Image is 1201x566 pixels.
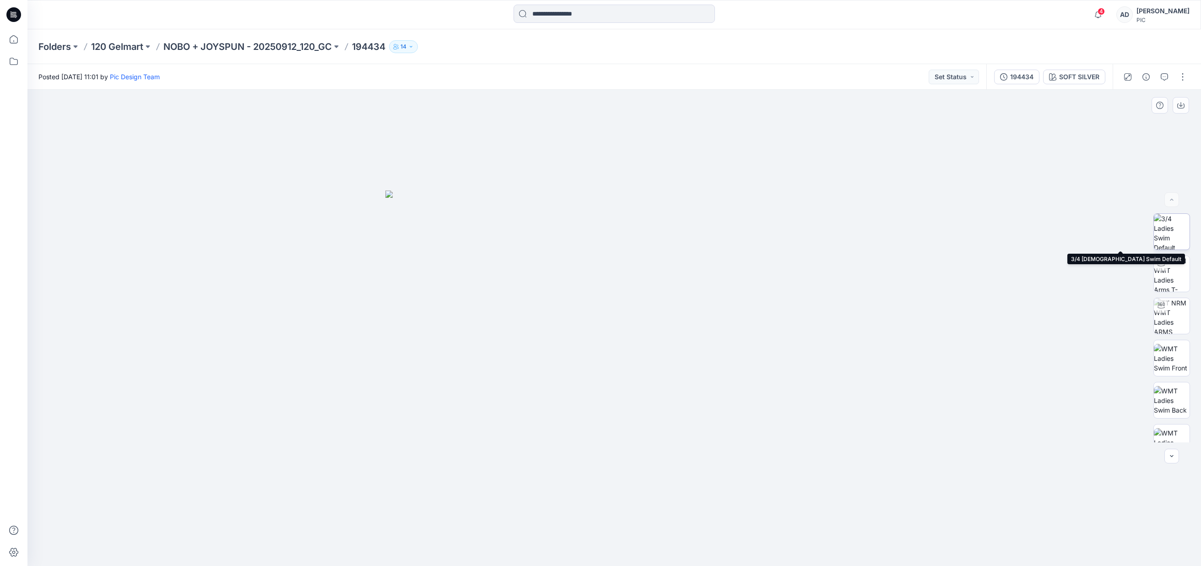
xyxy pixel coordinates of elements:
a: NOBO + JOYSPUN - 20250912_120_GC [163,40,332,53]
div: 194434 [1010,72,1033,82]
button: 14 [389,40,418,53]
p: 14 [400,42,406,52]
span: Posted [DATE] 11:01 by [38,72,160,82]
img: WMT Ladies Swim Back [1154,386,1190,415]
div: AD [1116,6,1133,23]
a: Pic Design Team [110,73,160,81]
span: 4 [1098,8,1105,15]
button: SOFT SILVER [1043,70,1105,84]
img: WMT Ladies Swim Front [1154,344,1190,373]
div: SOFT SILVER [1059,72,1099,82]
img: WMT Ladies Swim Left [1154,428,1190,457]
button: 194434 [994,70,1039,84]
div: [PERSON_NAME] [1136,5,1190,16]
a: 120 Gelmart [91,40,143,53]
img: eyJhbGciOiJIUzI1NiIsImtpZCI6IjAiLCJzbHQiOiJzZXMiLCJ0eXAiOiJKV1QifQ.eyJkYXRhIjp7InR5cGUiOiJzdG9yYW... [385,190,843,566]
p: 194434 [352,40,385,53]
img: TT NRM WMT Ladies ARMS DOWN [1154,298,1190,334]
div: PIC [1136,16,1190,23]
a: Folders [38,40,71,53]
img: TT NRM WMT Ladies Arms T-POSE [1154,256,1190,292]
img: 3/4 Ladies Swim Default [1154,214,1190,250]
button: Details [1139,70,1153,84]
